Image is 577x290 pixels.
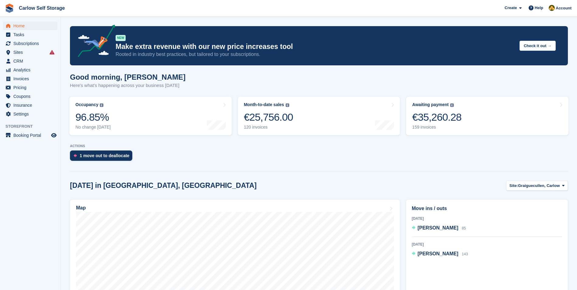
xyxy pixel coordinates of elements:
a: menu [3,83,57,92]
div: Awaiting payment [412,102,449,107]
a: menu [3,39,57,48]
img: stora-icon-8386f47178a22dfd0bd8f6a31ec36ba5ce8667c1dd55bd0f319d3a0aa187defe.svg [5,4,14,13]
p: Rooted in industry best practices, but tailored to your subscriptions. [116,51,515,58]
a: menu [3,48,57,57]
a: Month-to-date sales €25,756.00 120 invoices [238,97,400,135]
span: [PERSON_NAME] [418,251,458,256]
span: Graiguecullen, Carlow [518,183,560,189]
span: 85 [462,226,466,230]
span: Coupons [13,92,50,101]
a: [PERSON_NAME] 85 [412,224,466,232]
span: Invoices [13,74,50,83]
img: price-adjustments-announcement-icon-8257ccfd72463d97f412b2fc003d46551f7dbcb40ab6d574587a9cd5c0d94... [73,25,115,59]
span: Settings [13,110,50,118]
a: menu [3,74,57,83]
span: Storefront [5,123,61,129]
div: 1 move out to deallocate [80,153,129,158]
span: Tasks [13,30,50,39]
span: Account [556,5,572,11]
img: icon-info-grey-7440780725fd019a000dd9b08b2336e03edf1995a4989e88bcd33f0948082b44.svg [286,103,289,107]
a: [PERSON_NAME] 143 [412,250,468,258]
div: 120 invoices [244,125,293,130]
p: Here's what's happening across your business [DATE] [70,82,186,89]
span: Analytics [13,66,50,74]
i: Smart entry sync failures have occurred [50,50,54,55]
a: menu [3,30,57,39]
button: Site: Graiguecullen, Carlow [506,181,568,191]
span: Sites [13,48,50,57]
span: 143 [462,252,468,256]
span: Pricing [13,83,50,92]
p: ACTIONS [70,144,568,148]
img: Kevin Moore [549,5,555,11]
a: menu [3,92,57,101]
div: Occupancy [75,102,98,107]
a: Preview store [50,132,57,139]
img: icon-info-grey-7440780725fd019a000dd9b08b2336e03edf1995a4989e88bcd33f0948082b44.svg [100,103,103,107]
span: Help [535,5,543,11]
h2: [DATE] in [GEOGRAPHIC_DATA], [GEOGRAPHIC_DATA] [70,181,257,190]
button: Check it out → [520,41,556,51]
div: [DATE] [412,216,562,221]
a: menu [3,110,57,118]
div: €35,260.28 [412,111,461,123]
span: Site: [509,183,518,189]
img: icon-info-grey-7440780725fd019a000dd9b08b2336e03edf1995a4989e88bcd33f0948082b44.svg [450,103,454,107]
div: 96.85% [75,111,111,123]
a: Carlow Self Storage [16,3,67,13]
a: menu [3,101,57,109]
p: Make extra revenue with our new price increases tool [116,42,515,51]
h2: Map [76,205,86,211]
a: Awaiting payment €35,260.28 159 invoices [406,97,568,135]
div: Month-to-date sales [244,102,284,107]
div: [DATE] [412,242,562,247]
span: Insurance [13,101,50,109]
a: menu [3,66,57,74]
span: Home [13,22,50,30]
a: menu [3,57,57,65]
div: No change [DATE] [75,125,111,130]
a: 1 move out to deallocate [70,150,135,164]
div: 159 invoices [412,125,461,130]
h1: Good morning, [PERSON_NAME] [70,73,186,81]
span: [PERSON_NAME] [418,225,458,230]
span: Create [505,5,517,11]
h2: Move ins / outs [412,205,562,212]
a: menu [3,131,57,140]
img: move_outs_to_deallocate_icon-f764333ba52eb49d3ac5e1228854f67142a1ed5810a6f6cc68b1a99e826820c5.svg [74,154,77,157]
span: CRM [13,57,50,65]
span: Booking Portal [13,131,50,140]
a: menu [3,22,57,30]
div: NEW [116,35,126,41]
span: Subscriptions [13,39,50,48]
a: Occupancy 96.85% No change [DATE] [69,97,232,135]
div: €25,756.00 [244,111,293,123]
